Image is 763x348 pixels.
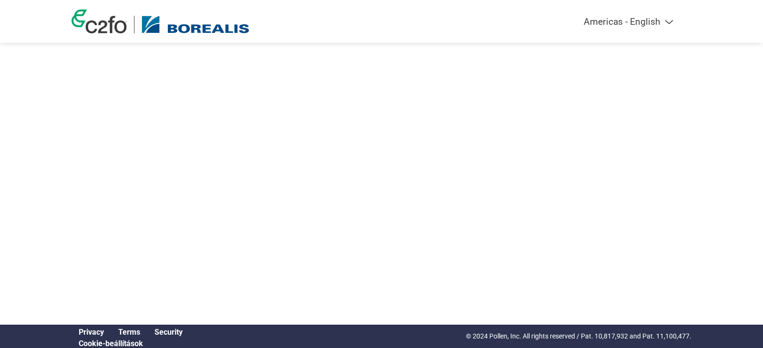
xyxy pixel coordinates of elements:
[72,10,127,33] img: c2fo logo
[142,16,249,33] img: Borealis
[118,328,140,337] a: Terms
[155,328,183,337] a: Security
[79,328,104,337] a: Privacy
[72,339,190,348] div: Open Cookie Preferences Modal
[79,339,143,348] a: Cookie Preferences, opens a dedicated popup modal window
[466,331,691,341] p: © 2024 Pollen, Inc. All rights reserved / Pat. 10,817,932 and Pat. 11,100,477.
